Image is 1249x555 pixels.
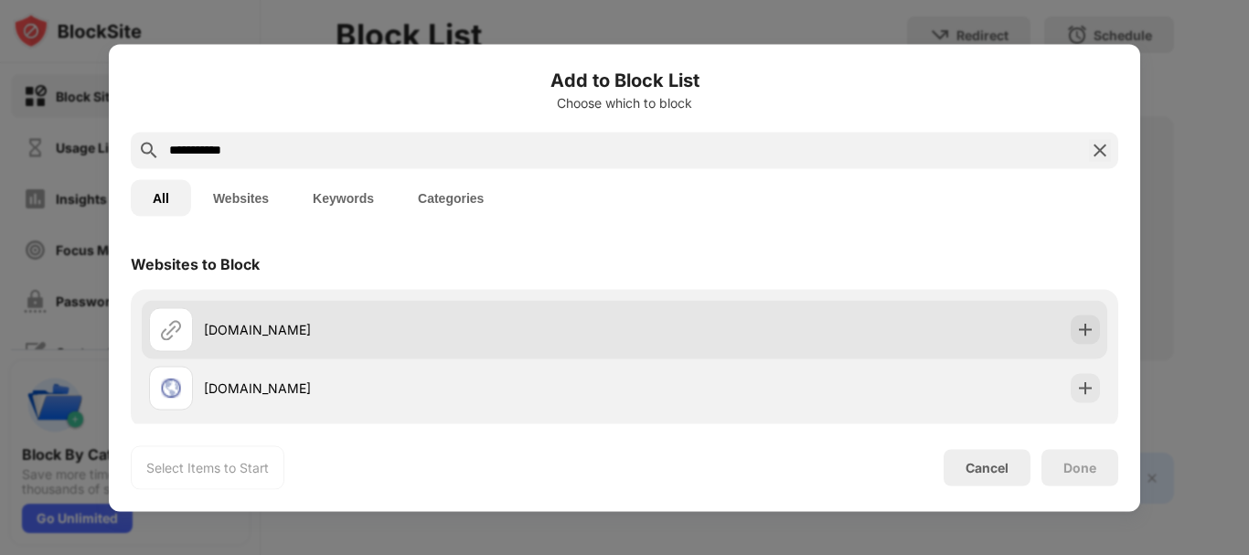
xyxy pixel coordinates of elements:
img: url.svg [160,318,182,340]
div: Select Items to Start [146,458,269,476]
div: Choose which to block [131,95,1118,110]
button: Keywords [291,179,396,216]
img: search-close [1089,139,1111,161]
div: Done [1063,460,1096,475]
button: Websites [191,179,291,216]
button: All [131,179,191,216]
h6: Add to Block List [131,66,1118,93]
img: favicons [160,377,182,399]
div: [DOMAIN_NAME] [204,379,624,398]
button: Categories [396,179,506,216]
div: Websites to Block [131,254,260,272]
div: Cancel [966,460,1009,475]
div: [DOMAIN_NAME] [204,320,624,339]
img: search.svg [138,139,160,161]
